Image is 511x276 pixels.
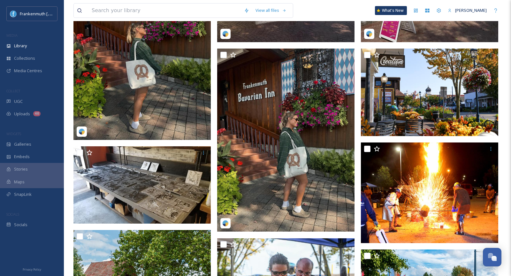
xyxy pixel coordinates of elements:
span: Galleries [14,141,31,147]
span: Library [14,43,27,49]
span: Media Centres [14,68,42,74]
span: COLLECT [6,88,20,93]
a: [PERSON_NAME] [445,4,490,17]
img: fawnhaus_-17867734044446896.jpeg [217,49,355,232]
img: snapsea-logo.png [222,220,229,226]
span: Embeds [14,154,30,160]
span: Collections [14,55,35,61]
a: What's New [375,6,407,15]
span: MEDIA [6,33,18,38]
button: Open Chat [483,248,501,266]
img: snapsea-logo.png [366,31,372,37]
span: UGC [14,98,23,104]
span: [PERSON_NAME] [455,7,487,13]
input: Search your library [88,4,241,18]
div: 40 [33,111,41,116]
span: SnapLink [14,191,32,197]
span: Frankenmuth [US_STATE] [20,11,68,17]
img: snapsea-logo.png [222,31,229,37]
span: Stories [14,166,28,172]
span: SOCIALS [6,212,19,217]
img: Social%20Media%20PFP%202025.jpg [10,11,17,17]
img: Frankenmuth Fire.jpg [361,142,498,243]
img: ORS_3487 (1).jpg [361,49,498,136]
a: View all files [252,4,290,17]
img: 20241002_113608.jpg [73,146,211,224]
span: Maps [14,179,25,185]
span: Uploads [14,111,30,117]
span: Socials [14,222,27,228]
img: snapsea-logo.png [79,128,85,135]
a: Privacy Policy [23,265,41,273]
span: Privacy Policy [23,267,41,272]
span: WIDGETS [6,131,21,136]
